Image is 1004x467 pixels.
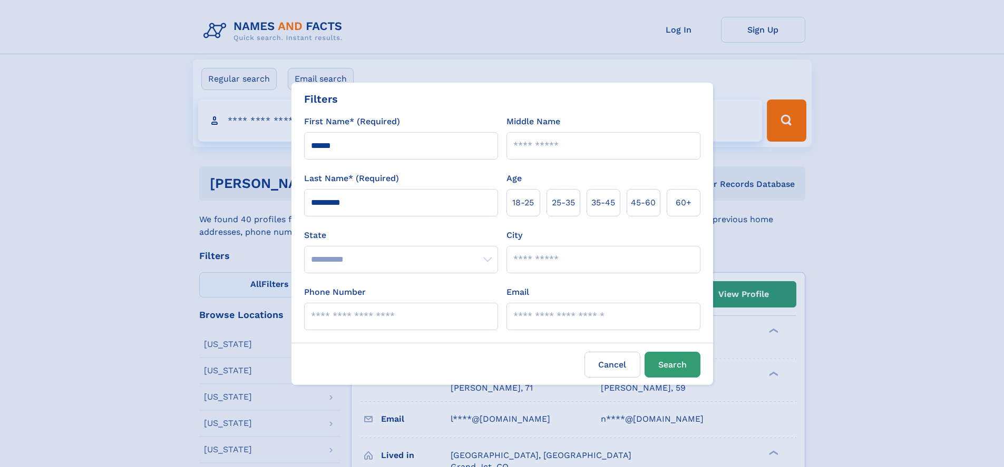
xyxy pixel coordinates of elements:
label: Email [506,286,529,299]
label: City [506,229,522,242]
label: Phone Number [304,286,366,299]
label: Cancel [584,352,640,377]
span: 18‑25 [512,196,534,209]
label: First Name* (Required) [304,115,400,128]
span: 25‑35 [552,196,575,209]
label: State [304,229,498,242]
label: Middle Name [506,115,560,128]
span: 45‑60 [631,196,656,209]
button: Search [645,352,700,377]
span: 35‑45 [591,196,615,209]
label: Age [506,172,522,185]
div: Filters [304,91,338,107]
span: 60+ [676,196,691,209]
label: Last Name* (Required) [304,172,399,185]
